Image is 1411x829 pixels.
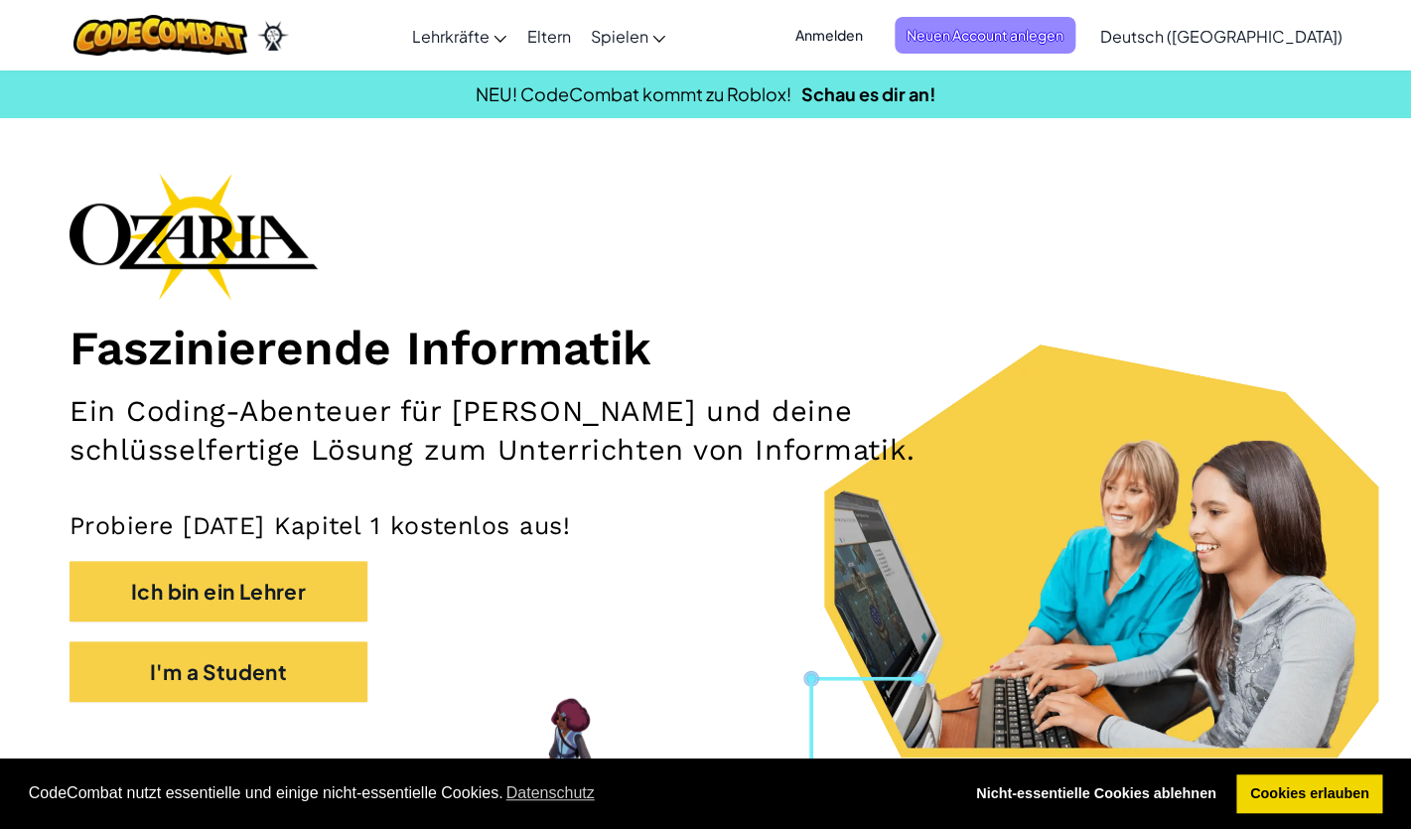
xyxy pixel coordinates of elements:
span: Spielen [590,26,647,47]
span: Lehrkräfte [411,26,489,47]
a: Deutsch ([GEOGRAPHIC_DATA]) [1090,9,1352,63]
button: Ich bin ein Lehrer [70,561,367,622]
a: Schau es dir an! [801,82,936,105]
span: CodeCombat nutzt essentielle und einige nicht-essentielle Cookies. [29,778,947,808]
a: mehr über Cookies [502,778,597,808]
button: Neuen Account anlegen [895,17,1075,54]
span: Deutsch ([GEOGRAPHIC_DATA]) [1100,26,1342,47]
button: Anmelden [783,17,875,54]
button: I'm a Student [70,641,367,702]
img: Ozaria Branding Logo [70,173,318,300]
p: Probiere [DATE] Kapitel 1 kostenlos aus! [70,510,1341,541]
img: Ozaria [257,21,289,51]
a: Eltern [516,9,580,63]
a: Leugnung Cookies [962,774,1229,814]
a: Spielen [580,9,675,63]
img: CodeCombat Logo [73,15,247,56]
h1: Faszinierende Informatik [70,320,1341,377]
a: Lehrkräfte [401,9,516,63]
span: NEU! CodeCombat kommt zu Roblox! [476,82,791,105]
h2: Ein Coding-Abenteuer für [PERSON_NAME] und deine schlüsselfertige Lösung zum Unterrichten von Inf... [70,392,921,471]
a: Cookies erlauben [1236,774,1382,814]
